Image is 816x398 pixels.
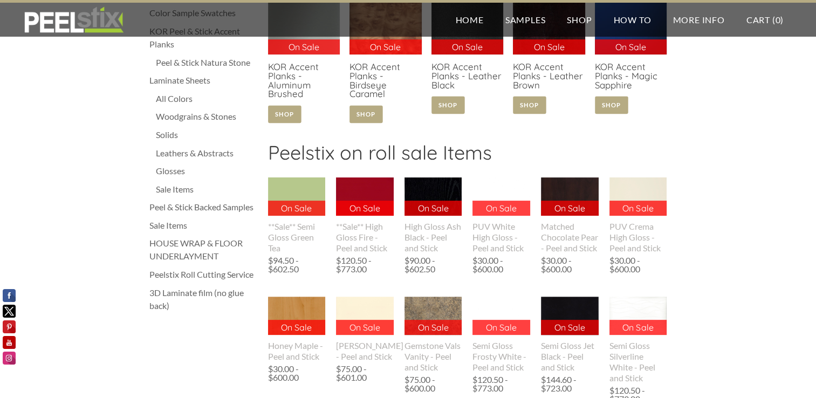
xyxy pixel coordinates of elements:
[404,297,462,372] a: On Sale Gemstone Vals Vanity - Peel and Stick
[404,320,462,335] p: On Sale
[156,147,257,160] a: Leathers & Abstracts
[268,177,326,253] a: On Sale **Sale** Semi Gloss Green Tea
[22,6,126,33] img: REFACE SUPPLIES
[603,3,662,37] a: How To
[472,256,530,273] div: $30.00 - $600.00
[336,177,394,216] img: s832171791223022656_p500_i1_w400.jpeg
[495,3,557,37] a: Samples
[149,74,257,87] a: Laminate Sheets
[541,297,599,335] img: s832171791223022656_p549_i1_w400.jpeg
[472,221,530,253] div: PUV White High Gloss - Peel and Stick
[268,201,326,216] p: On Sale
[736,3,794,37] a: Cart (0)
[404,177,462,253] a: On Sale High Gloss Ash Black - Peel and Stick
[149,286,257,312] a: 3D Laminate film (no glue back)
[149,25,257,51] a: KOR Peel & Stick Accent Planks
[268,365,326,382] div: $30.00 - $600.00
[445,3,495,37] a: Home
[268,221,326,253] div: **Sale** Semi Gloss Green Tea
[472,375,530,393] div: $120.50 - $773.00
[404,297,462,335] img: s832171791223022656_p489_i1_w400.jpeg
[336,221,394,253] div: **Sale** High Gloss Fire - Peel and Stick
[336,256,394,273] div: $120.50 - $773.00
[156,183,257,196] a: Sale Items
[609,177,667,253] a: On Sale PUV Crema High Gloss - Peel and Stick
[609,201,667,216] p: On Sale
[336,177,394,253] a: On Sale **Sale** High Gloss Fire - Peel and Stick
[541,320,599,335] p: On Sale
[149,237,257,263] a: HOUSE WRAP & FLOOR UNDERLAYMENT
[268,297,326,335] img: s832171791223022656_p649_i2_w432.jpeg
[662,3,735,37] a: More Info
[268,256,326,273] div: $94.50 - $602.50
[404,177,462,216] img: s832171791223022656_p497_i1_w400.jpeg
[336,201,394,216] p: On Sale
[404,201,462,216] p: On Sale
[609,221,667,253] div: PUV Crema High Gloss - Peel and Stick
[472,177,530,216] img: s832171791223022656_p540_i1_w400.jpeg
[541,177,599,253] a: On Sale Matched Chocolate Pear - Peel and Stick
[404,375,462,393] div: $75.00 - $600.00
[541,221,599,253] div: Matched Chocolate Pear - Peel and Stick
[472,340,530,373] div: Semi Gloss Frosty White - Peel and Stick
[268,320,326,335] p: On Sale
[149,268,257,281] a: Peelstix Roll Cutting Service
[404,256,462,273] div: $90.00 - $602.50
[404,340,462,373] div: Gemstone Vals Vanity - Peel and Stick
[472,297,530,372] a: On Sale Semi Gloss Frosty White - Peel and Stick
[268,168,326,226] img: s832171791223022656_p897_i3_w500.jpeg
[336,297,394,335] img: s832171791223022656_p474_i1_w400.jpeg
[336,340,394,362] div: [PERSON_NAME] - Peel and Stick
[609,177,667,216] img: s832171791223022656_p706_i1_w390.jpeg
[268,141,667,172] h2: Peelstix on roll sale Items
[541,256,599,273] div: $30.00 - $600.00
[149,201,257,214] a: Peel & Stick Backed Samples
[556,3,602,37] a: Shop
[336,365,394,382] div: $75.00 - $601.00
[472,297,530,335] img: s832171791223022656_p548_i1_w400.jpeg
[609,297,667,335] img: s832171791223022656_p551_i2_w2048.jpeg
[156,110,257,123] a: Woodgrains & Stones
[609,256,667,273] div: $30.00 - $600.00
[472,177,530,253] a: On Sale PUV White High Gloss - Peel and Stick
[541,297,599,372] a: On Sale Semi Gloss Jet Black - Peel and Stick
[336,297,394,361] a: On Sale [PERSON_NAME] - Peel and Stick
[404,221,462,253] div: High Gloss Ash Black - Peel and Stick
[609,320,667,335] p: On Sale
[541,201,599,216] p: On Sale
[156,56,257,69] a: Peel & Stick Natura Stone
[541,375,599,393] div: $144.60 - $723.00
[149,219,257,232] a: Sale Items
[156,92,257,105] a: All Colors
[609,340,667,383] div: Semi Gloss Silverline White - Peel and Stick
[336,320,394,335] p: On Sale
[472,201,530,216] p: On Sale
[609,297,667,383] a: On Sale Semi Gloss Silverline White - Peel and Stick
[268,340,326,362] div: Honey Maple - Peel and Stick
[268,297,326,361] a: On Sale Honey Maple - Peel and Stick
[156,128,257,141] a: Solids
[541,177,599,216] img: s832171791223022656_p705_i1_w400.jpeg
[775,15,780,25] span: 0
[541,340,599,373] div: Semi Gloss Jet Black - Peel and Stick
[472,320,530,335] p: On Sale
[156,164,257,177] a: Glosses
